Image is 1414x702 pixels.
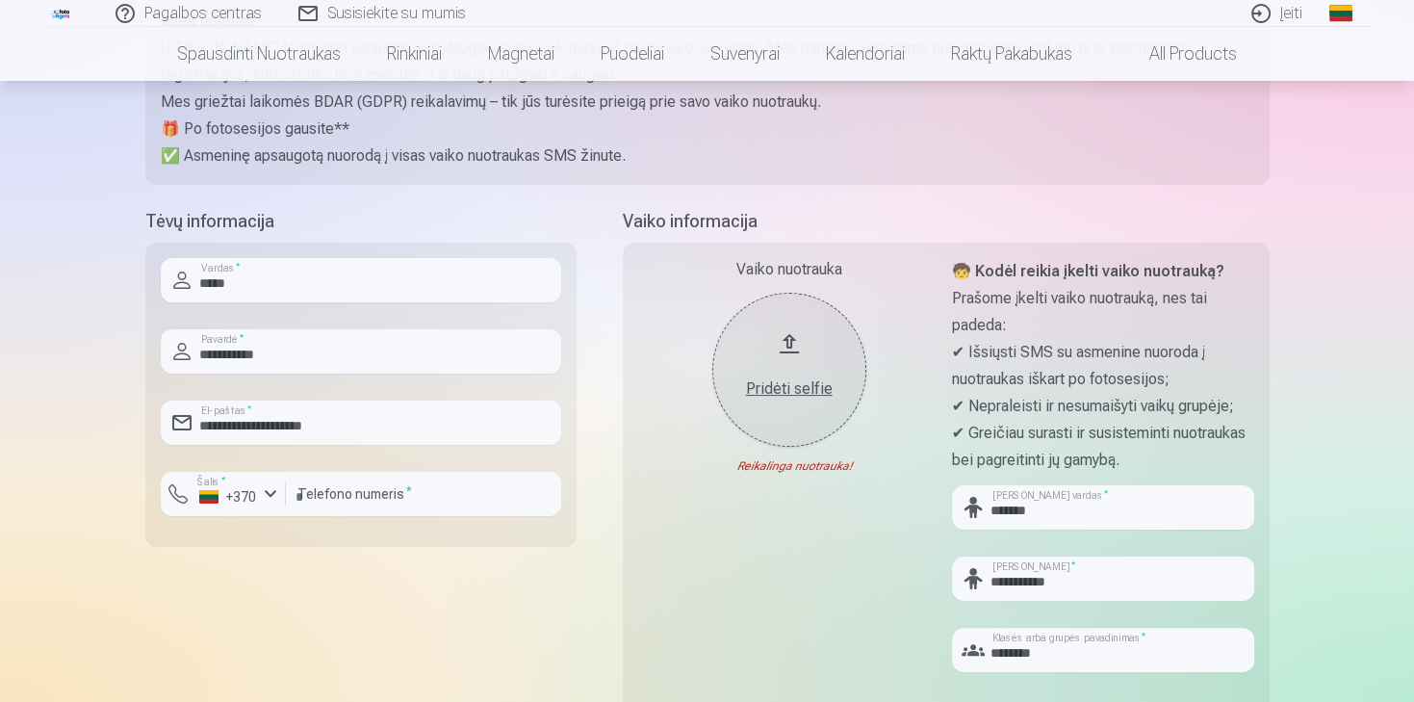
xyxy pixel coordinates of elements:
a: Kalendoriai [803,27,928,81]
button: Pridėti selfie [712,293,866,447]
strong: 🧒 Kodėl reikia įkelti vaiko nuotrauką? [952,262,1224,280]
a: Suvenyrai [687,27,803,81]
p: ✔ Greičiau surasti ir susisteminti nuotraukas bei pagreitinti jų gamybą. [952,420,1254,474]
p: ✔ Nepraleisti ir nesumaišyti vaikų grupėje; [952,393,1254,420]
h5: Vaiko informacija [623,208,1270,235]
p: ✔ Išsiųsti SMS su asmenine nuoroda į nuotraukas iškart po fotosesijos; [952,339,1254,393]
p: 🎁 Po fotosesijos gausite** [161,116,1254,143]
img: /fa2 [51,8,72,19]
a: Spausdinti nuotraukas [154,27,364,81]
a: Magnetai [465,27,578,81]
div: Pridėti selfie [732,377,847,401]
div: Vaiko nuotrauka [638,258,940,281]
p: ✅ Asmeninę apsaugotą nuorodą į visas vaiko nuotraukas SMS žinute. [161,143,1254,169]
div: Reikalinga nuotrauka! [638,458,940,474]
a: Raktų pakabukas [928,27,1095,81]
a: Rinkiniai [364,27,465,81]
button: Šalis*+370 [161,472,286,516]
h5: Tėvų informacija [145,208,577,235]
label: Šalis [192,475,231,489]
p: Mes griežtai laikomės BDAR (GDPR) reikalavimų – tik jūs turėsite prieigą prie savo vaiko nuotraukų. [161,89,1254,116]
p: Prašome įkelti vaiko nuotrauką, nes tai padeda: [952,285,1254,339]
div: +370 [199,487,257,507]
a: Puodeliai [578,27,687,81]
a: All products [1095,27,1260,81]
